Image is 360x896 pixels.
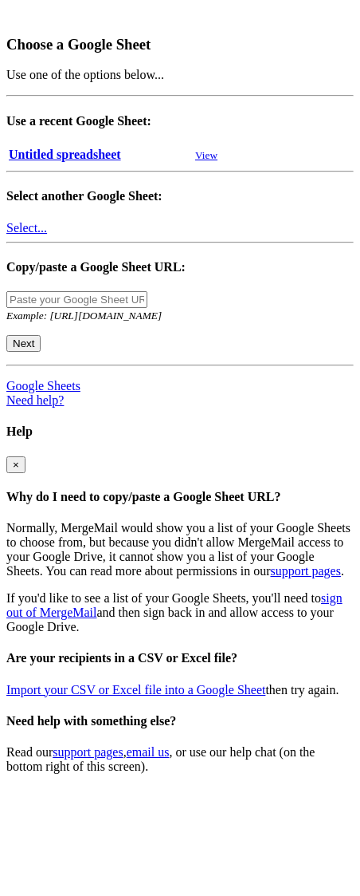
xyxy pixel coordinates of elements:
input: Paste your Google Sheet URL here [6,291,147,308]
small: View [195,149,217,161]
a: Google Sheets [6,379,83,393]
h4: Copy/paste a Google Sheet URL: [6,260,354,274]
h4: Help [6,424,354,439]
a: Untitled spreadsheet [9,148,121,161]
span: × [13,459,19,471]
h4: Why do I need to copy/paste a Google Sheet URL? [6,490,354,504]
p: Read our , , or use our help chat (on the bottom right of this screen). [6,745,354,774]
p: then try again. [6,683,354,697]
p: Use one of the options below... [6,68,354,82]
a: support pages [53,745,123,759]
a: Import your CSV or Excel file into a Google Sheet [6,683,265,697]
a: sign out of MergeMail [6,591,342,619]
a: Need help? [6,393,64,407]
button: Close [6,456,25,473]
h4: Use a recent Google Sheet: [6,114,354,128]
a: View [195,148,217,161]
input: Next [6,335,41,352]
h4: Need help with something else? [6,714,354,728]
a: Select... [6,221,47,235]
h4: Select another Google Sheet: [6,189,354,203]
p: Normally, MergeMail would show you a list of your Google Sheets to choose from, but because you d... [6,521,354,578]
h4: Are your recipients in a CSV or Excel file? [6,651,354,665]
a: email us [127,745,170,759]
p: If you'd like to see a list of your Google Sheets, you'll need to and then sign back in and allow... [6,591,354,634]
a: support pages [271,564,341,578]
small: Example: [URL][DOMAIN_NAME] [6,310,162,322]
h3: Choose a Google Sheet [6,36,354,53]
